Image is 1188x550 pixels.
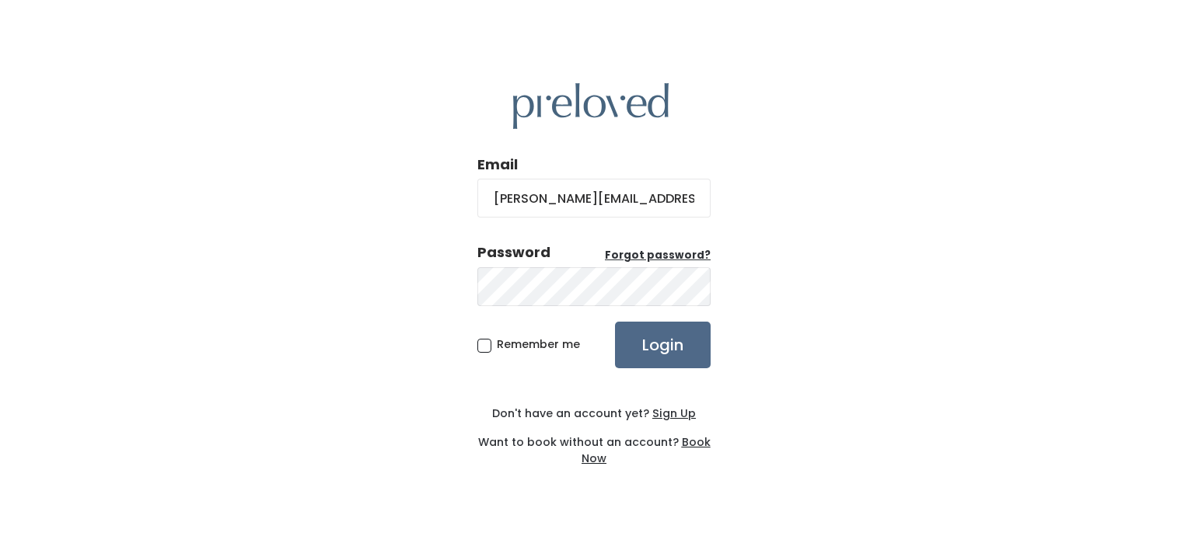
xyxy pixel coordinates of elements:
a: Book Now [582,434,711,466]
div: Password [477,242,550,263]
label: Email [477,155,518,175]
a: Forgot password? [605,248,711,263]
input: Login [615,322,711,368]
img: preloved logo [513,83,669,129]
u: Sign Up [652,406,696,421]
div: Don't have an account yet? [477,406,711,422]
a: Sign Up [649,406,696,421]
div: Want to book without an account? [477,422,711,467]
span: Remember me [497,336,580,352]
